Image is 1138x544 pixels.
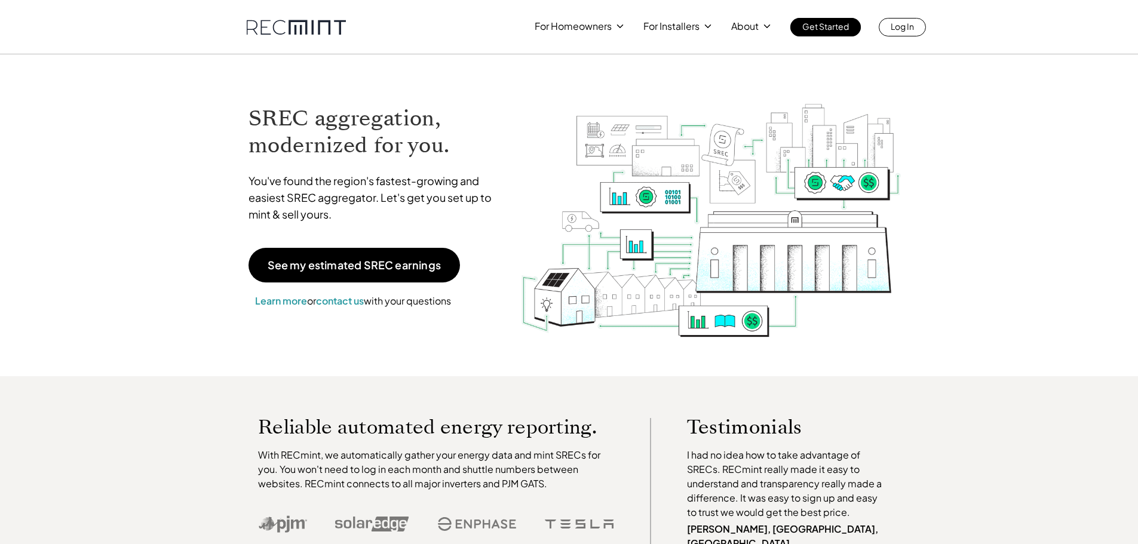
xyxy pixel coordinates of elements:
p: You've found the region's fastest-growing and easiest SREC aggregator. Let's get you set up to mi... [249,173,503,223]
p: For Homeowners [535,18,612,35]
a: Log In [879,18,926,36]
p: I had no idea how to take advantage of SRECs. RECmint really made it easy to understand and trans... [687,448,888,520]
p: Reliable automated energy reporting. [258,418,614,436]
p: See my estimated SREC earnings [268,260,441,271]
p: About [731,18,759,35]
a: See my estimated SREC earnings [249,248,460,282]
p: Get Started [802,18,849,35]
p: For Installers [643,18,700,35]
p: With RECmint, we automatically gather your energy data and mint SRECs for you. You won't need to ... [258,448,614,491]
a: Learn more [255,294,307,307]
img: RECmint value cycle [520,72,901,340]
h1: SREC aggregation, modernized for you. [249,105,503,159]
p: Log In [891,18,914,35]
p: or with your questions [249,293,458,309]
a: contact us [316,294,364,307]
p: Testimonials [687,418,865,436]
a: Get Started [790,18,861,36]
